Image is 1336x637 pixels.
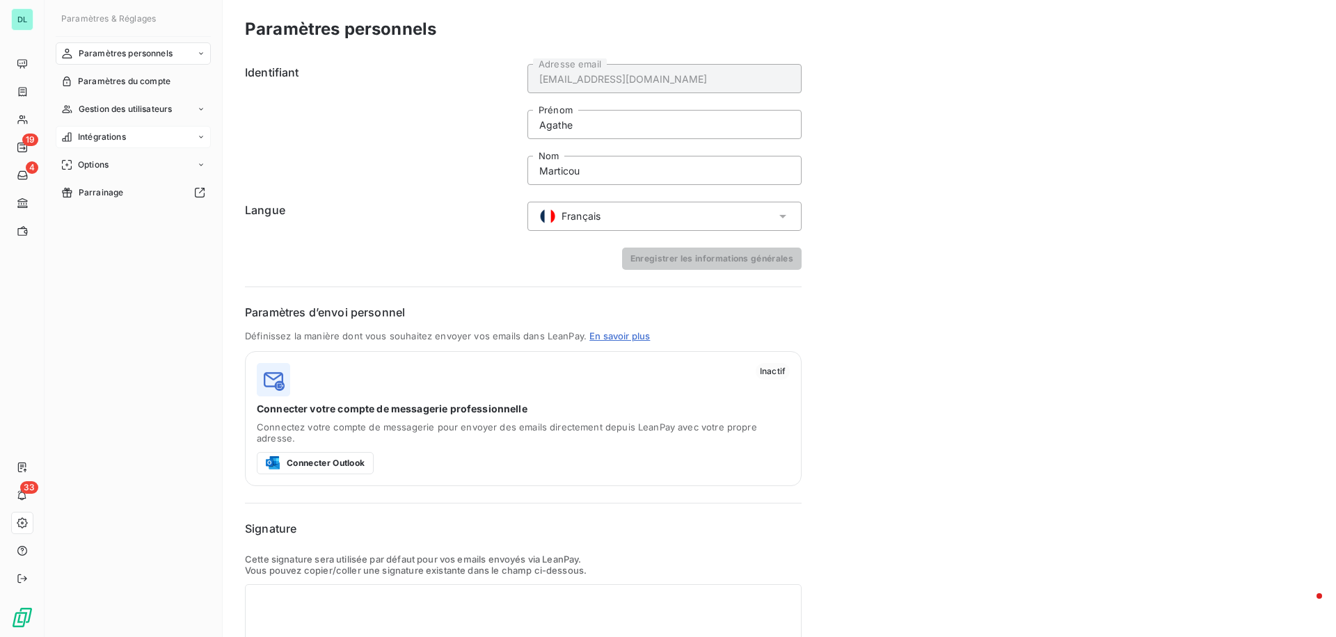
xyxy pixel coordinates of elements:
[78,131,126,143] span: Intégrations
[245,520,802,537] h6: Signature
[56,42,211,65] a: Paramètres personnels
[1289,590,1322,623] iframe: Intercom live chat
[79,47,173,60] span: Paramètres personnels
[26,161,38,174] span: 4
[257,421,790,444] span: Connectez votre compte de messagerie pour envoyer des emails directement depuis LeanPay avec votr...
[527,156,802,185] input: placeholder
[56,98,211,120] a: Gestion des utilisateurs
[245,64,519,185] h6: Identifiant
[527,64,802,93] input: placeholder
[257,363,290,396] img: logo
[56,182,211,204] a: Parrainage
[589,330,650,341] a: En savoir plus
[245,554,802,565] p: Cette signature sera utilisée par défaut pour vos emails envoyés via LeanPay.
[527,110,802,139] input: placeholder
[756,363,790,380] span: Inactif
[245,17,436,42] h3: Paramètres personnels
[245,202,519,231] h6: Langue
[245,330,587,341] span: Définissez la manière dont vous souhaitez envoyer vos emails dans LeanPay.
[78,75,170,88] span: Paramètres du compte
[257,402,790,416] span: Connecter votre compte de messagerie professionnelle
[245,304,802,321] h6: Paramètres d’envoi personnel
[11,8,33,31] div: DL
[257,452,374,474] button: Connecter Outlook
[79,186,124,199] span: Parrainage
[245,565,802,576] p: Vous pouvez copier/coller une signature existante dans le champ ci-dessous.
[22,134,38,146] span: 19
[11,606,33,629] img: Logo LeanPay
[11,136,33,159] a: 19
[61,13,156,24] span: Paramètres & Réglages
[78,159,109,171] span: Options
[20,481,38,494] span: 33
[56,70,211,92] a: Paramètres du compte
[56,126,211,148] a: Intégrations
[11,164,33,186] a: 4
[79,103,173,115] span: Gestion des utilisateurs
[56,154,211,176] a: Options
[562,209,601,223] span: Français
[622,248,802,270] button: Enregistrer les informations générales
